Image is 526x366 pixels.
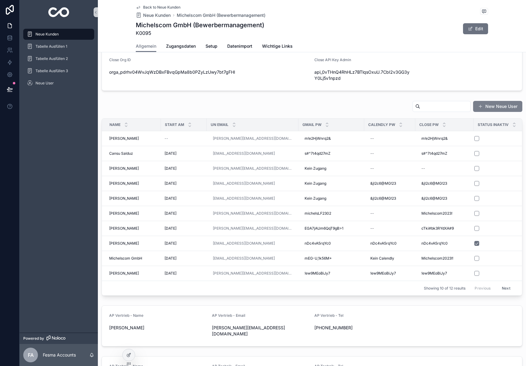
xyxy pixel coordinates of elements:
[109,271,139,276] span: [PERSON_NAME]
[165,136,168,141] span: --
[109,211,157,216] a: [PERSON_NAME]
[213,211,292,216] a: [PERSON_NAME][EMAIL_ADDRESS][DOMAIN_NAME]
[165,256,176,261] span: [DATE]
[305,256,332,261] span: mEG-U,1k56M+
[109,325,207,331] span: [PERSON_NAME]
[165,211,203,216] a: [DATE]
[35,81,54,86] span: Neue User
[213,181,275,186] a: [EMAIL_ADDRESS][DOMAIN_NAME]
[419,179,470,188] a: &jl2c6@MG!23
[109,136,139,141] span: [PERSON_NAME]
[368,209,412,218] a: --
[368,122,395,127] span: Calendly Pw
[302,179,361,188] a: Kein Zugang
[20,333,98,344] a: Powered by
[165,151,203,156] a: [DATE]
[302,164,361,173] a: Kein Zugang
[109,196,139,201] span: [PERSON_NAME]
[177,12,265,18] a: Michelscom GmbH (Bewerbermanagement)
[109,136,157,141] a: [PERSON_NAME]
[165,151,176,156] span: [DATE]
[368,238,412,248] a: nDc4vA5rqYc0
[421,226,454,231] span: cTki#bk3RYdXA#9
[227,41,252,53] a: Datenimport
[165,196,203,201] a: [DATE]
[210,238,295,248] a: [EMAIL_ADDRESS][DOMAIN_NAME]
[109,181,157,186] a: [PERSON_NAME]
[35,44,67,49] span: Tabelle Ausfüllen 1
[314,313,343,318] span: AP Vertrieb - Tel
[473,101,522,112] button: New Neue User
[165,136,203,141] a: --
[48,7,69,17] img: App logo
[23,65,94,76] a: Tabelle Ausfüllen 3
[165,181,176,186] span: [DATE]
[109,151,157,156] a: Cansu Salduz
[210,194,295,203] a: [EMAIL_ADDRESS][DOMAIN_NAME]
[370,271,396,276] span: ​!ew9MEoBiJy7
[419,122,439,127] span: Close Pw
[419,253,470,263] a: Michelscom2023!!
[421,271,447,276] span: ​!ew9MEoBiJy7
[35,56,68,61] span: Tabelle Ausfüllen 2
[421,136,448,141] span: m!e2HjWnrq2&
[23,41,94,52] a: Tabelle Ausfüllen 1
[109,196,157,201] a: [PERSON_NAME]
[109,256,157,261] a: Michelscom GmbH
[109,226,157,231] a: [PERSON_NAME]
[419,134,470,143] a: m!e2HjWnrq2&
[109,166,139,171] span: [PERSON_NAME]
[421,196,447,201] span: &jl2c6@MG!23
[136,29,264,37] span: K0095
[165,226,176,231] span: [DATE]
[368,224,412,233] a: --
[463,23,488,34] button: Edit
[368,179,412,188] a: &jl2c6@MG!23
[421,211,452,216] span: Michelscom2023!
[213,166,292,171] a: [PERSON_NAME][EMAIL_ADDRESS][DOMAIN_NAME]
[109,181,139,186] span: [PERSON_NAME]
[35,32,59,37] span: Neue Kunden
[314,69,412,81] span: api_0vTHnQ4RhHLz7BTlqsOxuU.7CbI2v3GG3yY0Lj5v1npzd
[136,21,264,29] h1: Michelscom GmbH (Bewerbermanagement)
[368,268,412,278] a: ​!ew9MEoBiJy7
[211,122,228,127] span: UN Email
[166,41,196,53] a: Zugangsdaten
[421,256,453,261] span: Michelscom2023!!
[421,181,447,186] span: &jl2c6@MG!23
[109,166,157,171] a: [PERSON_NAME]
[421,241,448,246] span: nDc4vA5rqYc0
[210,179,295,188] a: [EMAIL_ADDRESS][DOMAIN_NAME]
[212,313,245,318] span: AP Vertrieb - Email
[165,271,203,276] a: [DATE]
[498,283,515,293] button: Next
[421,151,447,156] span: s#^7t4qd27mZ
[210,224,295,233] a: [PERSON_NAME][EMAIL_ADDRESS][DOMAIN_NAME]
[213,136,292,141] a: [PERSON_NAME][EMAIL_ADDRESS][DOMAIN_NAME]
[419,164,470,173] a: --
[165,181,203,186] a: [DATE]
[165,256,203,261] a: [DATE]
[23,29,94,40] a: Neue Kunden
[370,256,394,261] span: Kein Calendly
[368,194,412,203] a: &jl2c6@MG!23
[370,211,374,216] div: --
[370,196,396,201] span: &jl2c6@MG!23
[213,226,292,231] a: [PERSON_NAME][EMAIL_ADDRESS][DOMAIN_NAME]
[305,211,331,216] span: michelsLF2302
[419,224,470,233] a: cTki#bk3RYdXA#9
[302,253,361,263] a: mEG-U,1k56M+
[109,241,157,246] a: [PERSON_NAME]
[424,286,465,291] span: Showing 10 of 12 results
[227,43,252,49] span: Datenimport
[210,253,295,263] a: [EMAIL_ADDRESS][DOMAIN_NAME]
[210,149,295,158] a: [EMAIL_ADDRESS][DOMAIN_NAME]
[370,181,396,186] span: &jl2c6@MG!23
[368,149,412,158] a: --
[305,151,331,156] span: s#^7t4qd27mZ
[165,122,184,127] span: Start am
[136,43,156,49] span: Allgemein
[305,136,331,141] span: m!e2HjWnrq2&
